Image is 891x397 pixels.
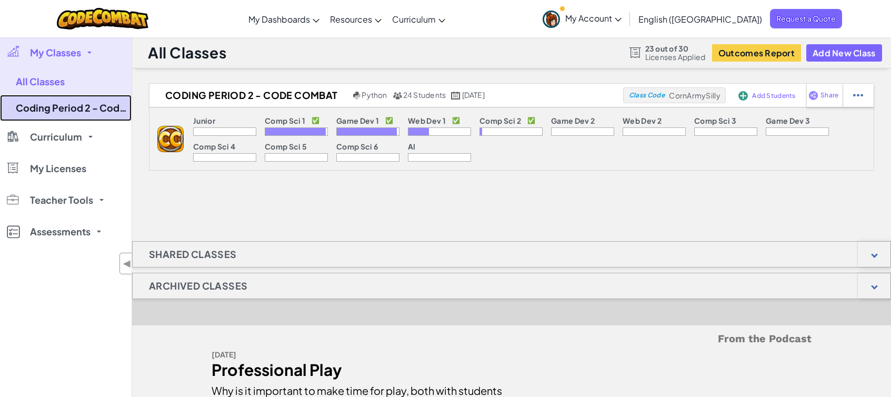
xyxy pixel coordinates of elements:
[193,116,215,125] p: Junior
[193,142,235,151] p: Comp Sci 4
[623,116,662,125] p: Web Dev 2
[479,116,521,125] p: Comp Sci 2
[766,116,810,125] p: Game Dev 3
[853,91,863,100] img: IconStudentEllipsis.svg
[645,44,706,53] span: 23 out of 30
[57,8,149,29] img: CodeCombat logo
[712,44,801,62] button: Outcomes Report
[669,91,720,100] span: CornArmySilly
[265,142,307,151] p: Comp Sci 5
[325,5,387,33] a: Resources
[212,331,812,347] h5: From the Podcast
[353,92,361,100] img: python.png
[265,116,305,125] p: Comp Sci 1
[451,92,460,100] img: calendar.svg
[694,116,736,125] p: Comp Sci 3
[149,87,351,103] h2: Coding Period 2 - Code Combat
[336,116,379,125] p: Game Dev 1
[212,347,504,362] div: [DATE]
[243,5,325,33] a: My Dashboards
[212,362,504,378] div: Professional Play
[645,53,706,61] span: Licenses Applied
[30,195,93,205] span: Teacher Tools
[133,241,253,267] h1: Shared Classes
[385,116,393,125] p: ✅
[403,90,446,100] span: 24 Students
[148,43,226,63] h1: All Classes
[537,2,627,35] a: My Account
[551,116,595,125] p: Game Dev 2
[336,142,378,151] p: Comp Sci 6
[452,116,460,125] p: ✅
[362,90,387,100] span: Python
[30,227,91,236] span: Assessments
[330,14,372,25] span: Resources
[387,5,450,33] a: Curriculum
[629,92,665,98] span: Class Code
[565,13,622,24] span: My Account
[30,48,81,57] span: My Classes
[408,142,416,151] p: AI
[312,116,319,125] p: ✅
[149,87,623,103] a: Coding Period 2 - Code Combat Python 24 Students [DATE]
[527,116,535,125] p: ✅
[543,11,560,28] img: avatar
[738,91,748,101] img: IconAddStudents.svg
[30,164,86,173] span: My Licenses
[392,14,436,25] span: Curriculum
[806,44,882,62] button: Add New Class
[462,90,485,100] span: [DATE]
[638,14,762,25] span: English ([GEOGRAPHIC_DATA])
[408,116,446,125] p: Web Dev 1
[808,91,818,100] img: IconShare_Purple.svg
[752,93,795,99] span: Add Students
[820,92,838,98] span: Share
[770,9,842,28] a: Request a Quote
[30,132,82,142] span: Curriculum
[133,273,264,299] h1: Archived Classes
[393,92,402,100] img: MultipleUsers.png
[248,14,310,25] span: My Dashboards
[633,5,767,33] a: English ([GEOGRAPHIC_DATA])
[123,256,132,271] span: ◀
[157,126,184,152] img: logo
